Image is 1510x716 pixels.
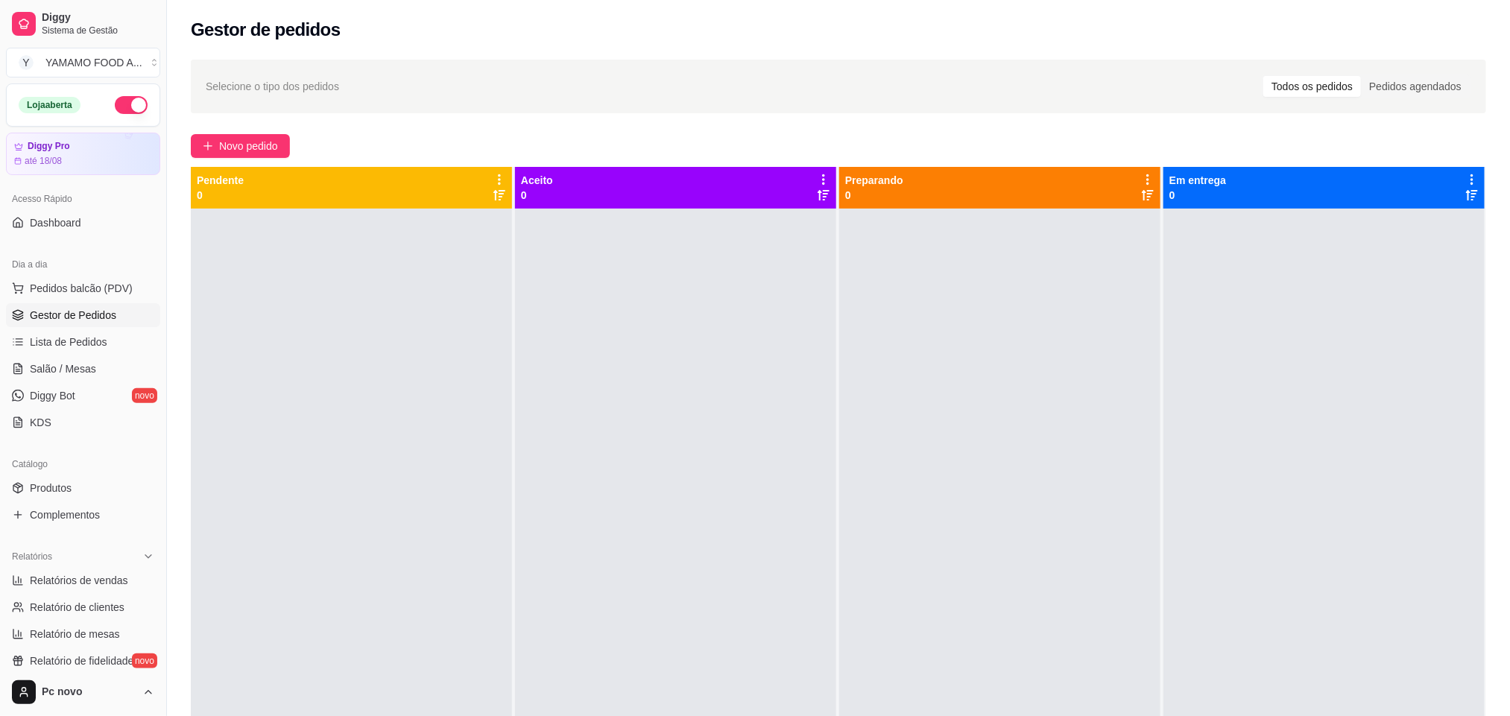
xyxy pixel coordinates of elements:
span: Produtos [30,481,72,495]
button: Alterar Status [115,96,148,114]
a: Complementos [6,503,160,527]
span: Salão / Mesas [30,361,96,376]
p: Aceito [521,173,553,188]
h2: Gestor de pedidos [191,18,341,42]
p: Preparando [845,173,903,188]
div: Acesso Rápido [6,187,160,211]
p: 0 [845,188,903,203]
span: Pc novo [42,685,136,699]
p: Pendente [197,173,244,188]
a: Diggy Botnovo [6,384,160,408]
span: Y [19,55,34,70]
span: Pedidos balcão (PDV) [30,281,133,296]
a: Salão / Mesas [6,357,160,381]
span: Gestor de Pedidos [30,308,116,323]
article: até 18/08 [25,155,62,167]
button: Pedidos balcão (PDV) [6,276,160,300]
span: Complementos [30,507,100,522]
div: Pedidos agendados [1361,76,1470,97]
div: YAMAMO FOOD A ... [45,55,142,70]
a: DiggySistema de Gestão [6,6,160,42]
div: Catálogo [6,452,160,476]
p: 0 [1169,188,1226,203]
p: 0 [197,188,244,203]
a: KDS [6,411,160,434]
span: Relatório de mesas [30,627,120,641]
a: Lista de Pedidos [6,330,160,354]
p: 0 [521,188,553,203]
a: Relatório de clientes [6,595,160,619]
a: Relatório de fidelidadenovo [6,649,160,673]
p: Em entrega [1169,173,1226,188]
span: Diggy Bot [30,388,75,403]
a: Dashboard [6,211,160,235]
span: Relatórios de vendas [30,573,128,588]
span: Relatório de fidelidade [30,653,133,668]
span: Diggy [42,11,154,25]
span: Novo pedido [219,138,278,154]
span: Relatórios [12,551,52,563]
span: Lista de Pedidos [30,335,107,349]
article: Diggy Pro [28,141,70,152]
div: Loja aberta [19,97,80,113]
span: Relatório de clientes [30,600,124,615]
button: Select a team [6,48,160,77]
span: Dashboard [30,215,81,230]
span: Sistema de Gestão [42,25,154,37]
a: Relatório de mesas [6,622,160,646]
div: Todos os pedidos [1263,76,1361,97]
a: Diggy Proaté 18/08 [6,133,160,175]
a: Relatórios de vendas [6,568,160,592]
span: KDS [30,415,51,430]
span: plus [203,141,213,151]
button: Pc novo [6,674,160,710]
button: Novo pedido [191,134,290,158]
div: Dia a dia [6,253,160,276]
a: Gestor de Pedidos [6,303,160,327]
span: Selecione o tipo dos pedidos [206,78,339,95]
a: Produtos [6,476,160,500]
